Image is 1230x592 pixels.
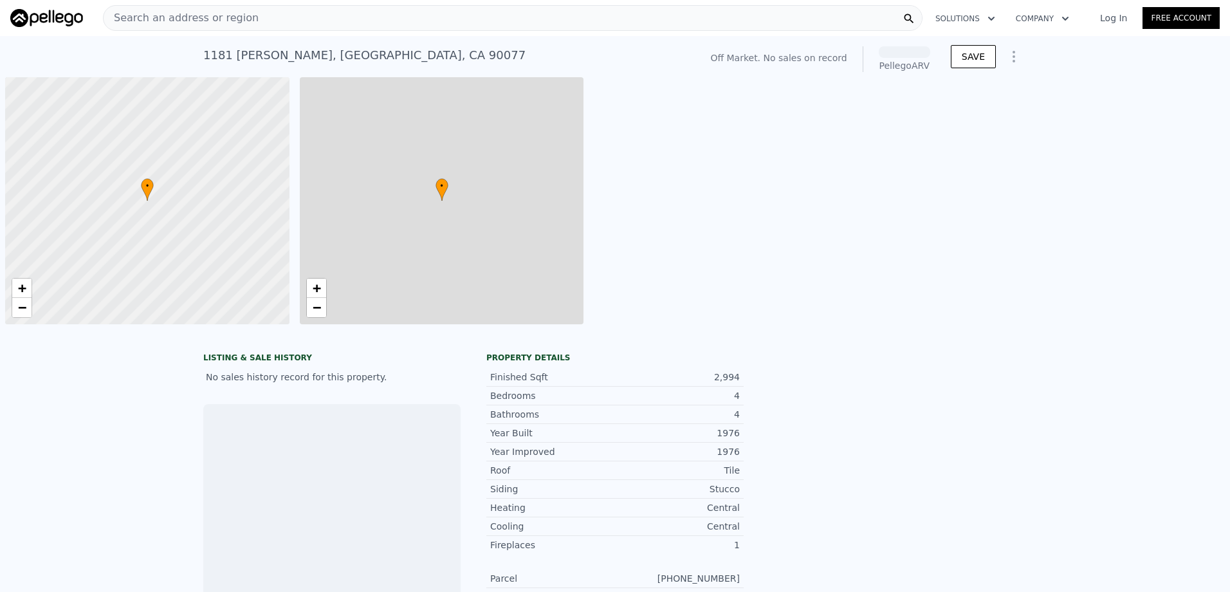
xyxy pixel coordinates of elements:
[490,389,615,402] div: Bedrooms
[490,501,615,514] div: Heating
[615,408,740,421] div: 4
[615,483,740,495] div: Stucco
[203,365,461,389] div: No sales history record for this property.
[490,427,615,439] div: Year Built
[490,371,615,384] div: Finished Sqft
[312,299,320,315] span: −
[12,298,32,317] a: Zoom out
[141,180,154,192] span: •
[1001,44,1027,69] button: Show Options
[615,445,740,458] div: 1976
[615,539,740,551] div: 1
[307,298,326,317] a: Zoom out
[436,178,448,201] div: •
[12,279,32,298] a: Zoom in
[615,371,740,384] div: 2,994
[615,501,740,514] div: Central
[490,464,615,477] div: Roof
[203,46,526,64] div: 1181 [PERSON_NAME] , [GEOGRAPHIC_DATA] , CA 90077
[1005,7,1079,30] button: Company
[615,427,740,439] div: 1976
[490,572,615,585] div: Parcel
[203,353,461,365] div: LISTING & SALE HISTORY
[486,353,744,363] div: Property details
[615,389,740,402] div: 4
[951,45,996,68] button: SAVE
[1085,12,1143,24] a: Log In
[436,180,448,192] span: •
[879,59,930,72] div: Pellego ARV
[312,280,320,296] span: +
[18,299,26,315] span: −
[615,464,740,477] div: Tile
[925,7,1005,30] button: Solutions
[1143,7,1220,29] a: Free Account
[490,483,615,495] div: Siding
[490,520,615,533] div: Cooling
[10,9,83,27] img: Pellego
[615,520,740,533] div: Central
[710,51,847,64] div: Off Market. No sales on record
[490,445,615,458] div: Year Improved
[104,10,259,26] span: Search an address or region
[490,408,615,421] div: Bathrooms
[615,572,740,585] div: [PHONE_NUMBER]
[307,279,326,298] a: Zoom in
[490,539,615,551] div: Fireplaces
[18,280,26,296] span: +
[141,178,154,201] div: •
